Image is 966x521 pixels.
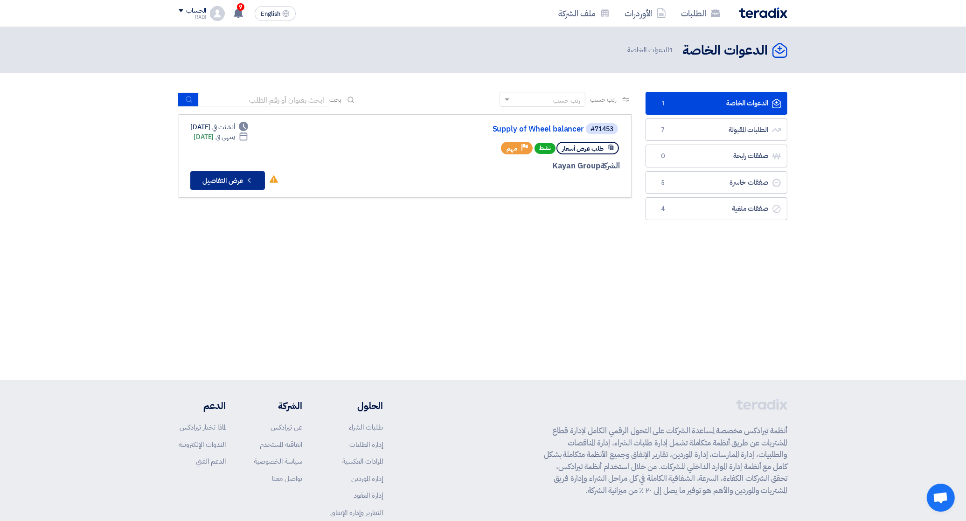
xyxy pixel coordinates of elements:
div: [DATE] [190,122,248,132]
a: إدارة الموردين [351,473,383,484]
span: ينتهي في [215,132,235,142]
span: 5 [657,178,668,188]
span: 9 [237,3,244,11]
span: الشركة [600,160,620,172]
div: Kayan Group [396,160,620,172]
a: لماذا تختار تيرادكس [180,422,226,432]
button: English [255,6,296,21]
a: الطلبات [674,2,728,24]
a: Supply of Wheel balancer [397,125,584,133]
a: تواصل معنا [272,473,302,484]
div: [DATE] [194,132,248,142]
a: سياسة الخصوصية [254,456,302,466]
span: أنشئت في [212,122,235,132]
span: English [261,11,280,17]
a: صفقات رابحة0 [646,145,787,167]
span: 0 [657,152,668,161]
span: 7 [657,125,668,135]
span: الدعوات الخاصة [627,45,675,56]
a: طلبات الشراء [349,422,383,432]
button: عرض التفاصيل [190,171,265,190]
span: 1 [657,99,668,108]
span: مهم [507,144,517,153]
img: Teradix logo [739,7,787,18]
div: رتب حسب [553,96,580,105]
a: ملف الشركة [551,2,617,24]
a: إدارة العقود [354,490,383,500]
a: الدعم الفني [196,456,226,466]
a: التقارير وإدارة الإنفاق [330,507,383,518]
a: اتفاقية المستخدم [260,439,302,450]
span: 4 [657,204,668,214]
a: عن تيرادكس [271,422,302,432]
div: Open chat [927,484,955,512]
div: الحساب [186,7,206,15]
a: إدارة الطلبات [349,439,383,450]
a: صفقات خاسرة5 [646,171,787,194]
span: بحث [329,95,341,104]
p: أنظمة تيرادكس مخصصة لمساعدة الشركات على التحول الرقمي الكامل لإدارة قطاع المشتريات عن طريق أنظمة ... [544,425,787,496]
input: ابحث بعنوان أو رقم الطلب [199,93,329,107]
li: الدعم [179,399,226,413]
a: الأوردرات [617,2,674,24]
a: الدعوات الخاصة1 [646,92,787,115]
span: 1 [669,45,673,55]
li: الحلول [330,399,383,413]
img: profile_test.png [210,6,225,21]
a: صفقات ملغية4 [646,197,787,220]
a: الطلبات المقبولة7 [646,118,787,141]
div: RADI [179,14,206,20]
a: المزادات العكسية [342,456,383,466]
h2: الدعوات الخاصة [682,42,768,60]
span: نشط [535,143,556,154]
div: #71453 [591,126,613,132]
span: طلب عرض أسعار [562,144,604,153]
li: الشركة [254,399,302,413]
a: الندوات الإلكترونية [179,439,226,450]
span: رتب حسب [590,95,617,104]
